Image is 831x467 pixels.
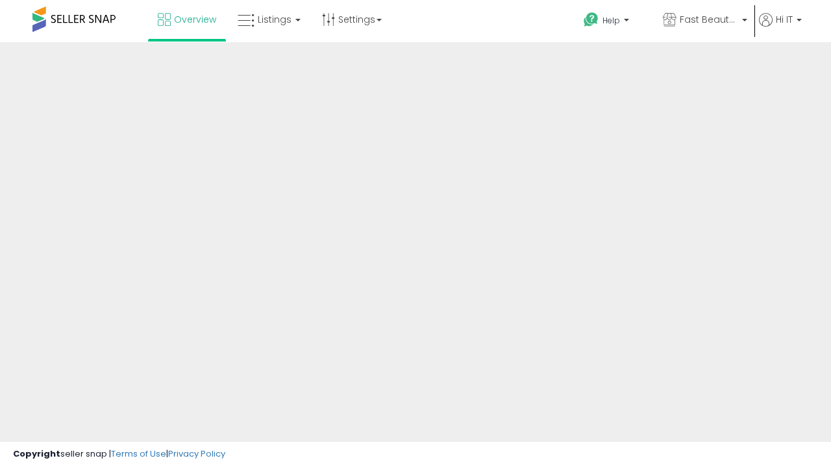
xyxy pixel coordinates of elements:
[168,448,225,460] a: Privacy Policy
[680,13,738,26] span: Fast Beauty ([GEOGRAPHIC_DATA])
[583,12,599,28] i: Get Help
[258,13,291,26] span: Listings
[13,448,225,461] div: seller snap | |
[573,2,651,42] a: Help
[13,448,60,460] strong: Copyright
[776,13,793,26] span: Hi IT
[759,13,802,42] a: Hi IT
[602,15,620,26] span: Help
[174,13,216,26] span: Overview
[111,448,166,460] a: Terms of Use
